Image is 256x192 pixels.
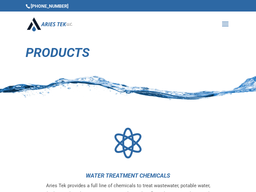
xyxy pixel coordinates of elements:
span: [PHONE_NUMBER] [26,4,68,9]
h1: Products [26,46,230,62]
a: Water Treatment Chemicals [86,172,170,179]
a:  [113,128,143,158]
img: Aries Tek [27,17,72,31]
